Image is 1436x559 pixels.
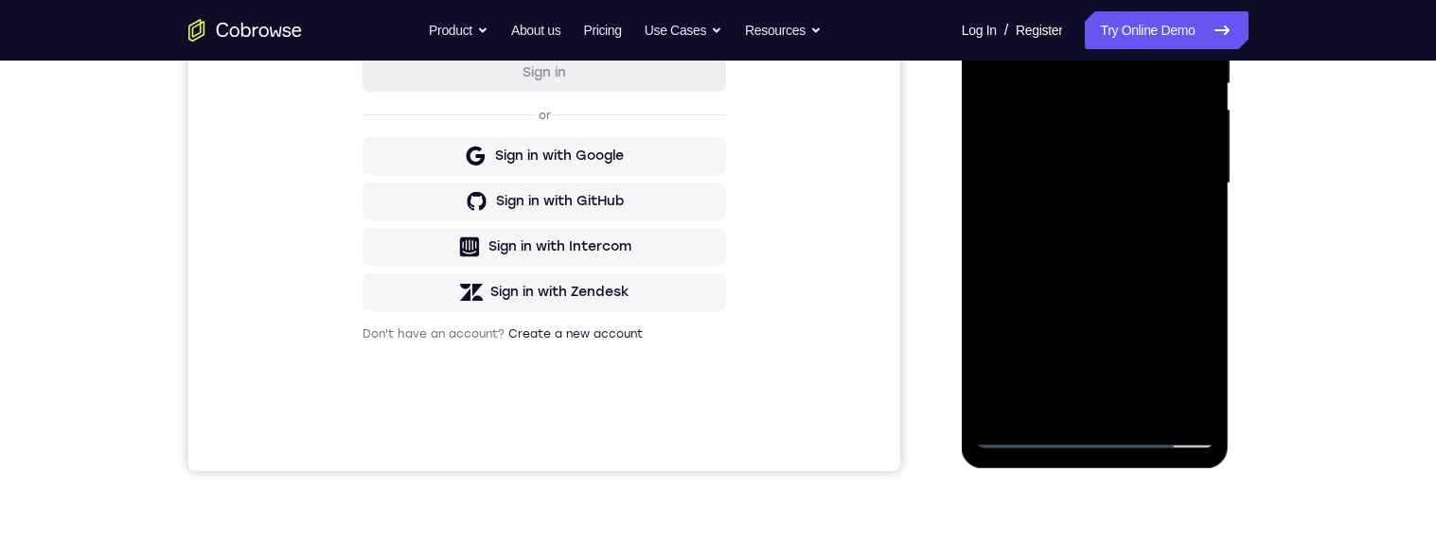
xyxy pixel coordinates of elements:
div: Sign in with Zendesk [302,445,441,464]
div: Sign in with GitHub [308,355,435,374]
a: About us [511,11,560,49]
a: Register [1016,11,1062,49]
p: Don't have an account? [174,489,538,504]
p: or [346,271,366,286]
div: Sign in with Intercom [300,400,443,419]
a: Go to the home page [188,19,302,42]
button: Sign in with Intercom [174,391,538,428]
a: Log In [962,11,997,49]
a: Pricing [583,11,621,49]
button: Sign in with Google [174,300,538,338]
span: / [1004,19,1008,42]
div: Sign in with Google [307,309,435,328]
button: Product [429,11,488,49]
button: Use Cases [645,11,722,49]
button: Sign in with Zendesk [174,436,538,474]
button: Sign in with GitHub [174,345,538,383]
a: Create a new account [320,490,454,503]
button: Resources [745,11,822,49]
a: Try Online Demo [1085,11,1248,49]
